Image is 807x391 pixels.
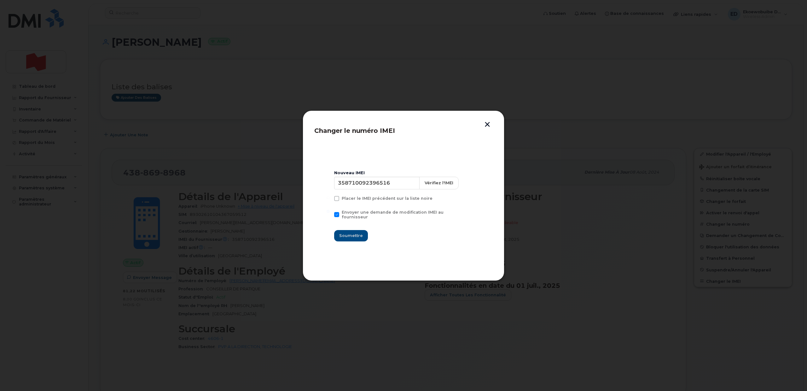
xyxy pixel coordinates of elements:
input: Envoyer une demande de modification IMEI au fournisseur [327,210,330,213]
button: Soumettre [334,230,368,241]
div: Nouveau IMEI [334,170,473,175]
span: Soumettre [339,233,363,239]
span: Placer le IMEI précédent sur la liste noire [342,196,433,201]
span: Changer le numéro IMEI [314,127,395,134]
span: Envoyer une demande de modification IMEI au fournisseur [342,210,444,219]
input: Placer le IMEI précédent sur la liste noire [327,196,330,199]
button: Vérifiez l'IMEI [419,177,459,189]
